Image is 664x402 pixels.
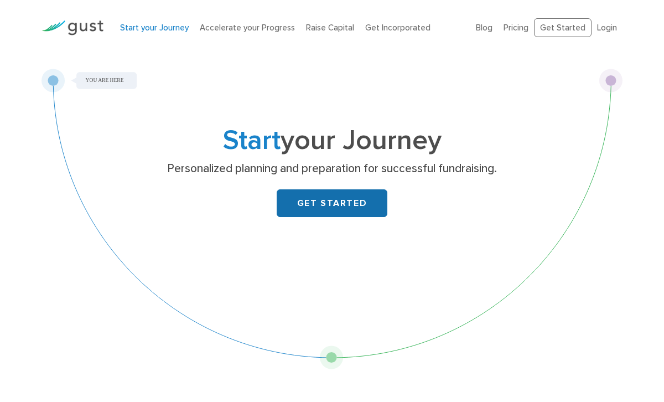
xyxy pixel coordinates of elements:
a: Start your Journey [120,23,189,33]
a: Raise Capital [306,23,354,33]
a: Accelerate your Progress [200,23,295,33]
p: Personalized planning and preparation for successful fundraising. [118,161,547,177]
img: Gust Logo [41,20,103,35]
a: GET STARTED [277,189,387,217]
a: Get Started [534,18,592,38]
a: Blog [476,23,492,33]
a: Login [597,23,617,33]
h1: your Journey [113,128,551,153]
span: Start [223,124,281,157]
a: Pricing [504,23,528,33]
a: Get Incorporated [365,23,430,33]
